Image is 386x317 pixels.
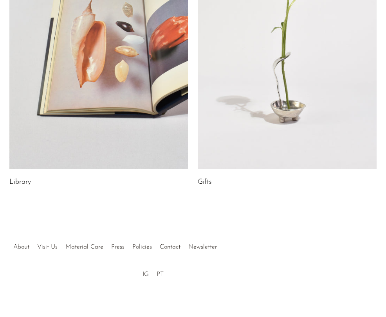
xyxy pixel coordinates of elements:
a: Material Care [65,244,103,250]
a: Press [111,244,124,250]
a: Contact [160,244,180,250]
a: Visit Us [37,244,58,250]
ul: Quick links [9,238,221,253]
a: IG [142,271,149,278]
a: Newsletter [188,244,217,250]
a: Library [9,179,31,186]
ul: Social Medias [139,265,168,280]
a: Policies [132,244,152,250]
a: About [13,244,29,250]
a: PT [157,271,164,278]
a: Gifts [198,179,212,186]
